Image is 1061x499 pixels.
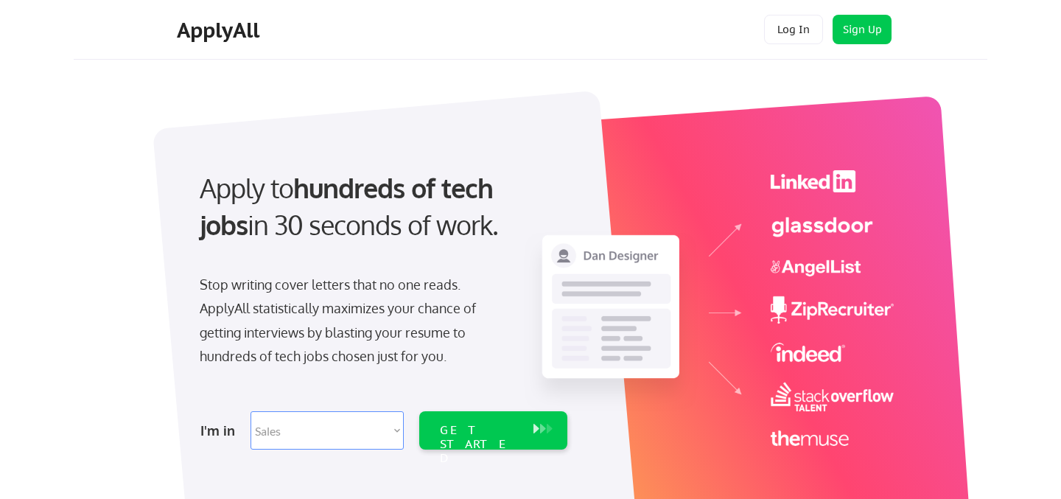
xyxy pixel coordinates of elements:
div: I'm in [200,419,242,442]
div: ApplyAll [177,18,264,43]
button: Sign Up [833,15,892,44]
strong: hundreds of tech jobs [200,171,500,241]
div: Stop writing cover letters that no one reads. ApplyAll statistically maximizes your chance of get... [200,273,503,369]
div: GET STARTED [440,423,519,466]
div: Apply to in 30 seconds of work. [200,170,561,244]
button: Log In [764,15,823,44]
